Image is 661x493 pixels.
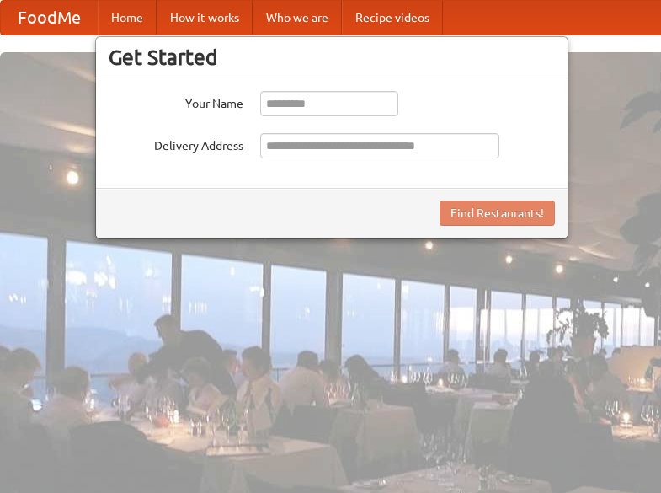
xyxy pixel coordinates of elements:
[109,133,243,154] label: Delivery Address
[109,45,555,70] h3: Get Started
[1,1,98,35] a: FoodMe
[98,1,157,35] a: Home
[342,1,443,35] a: Recipe videos
[440,201,555,226] button: Find Restaurants!
[253,1,342,35] a: Who we are
[157,1,253,35] a: How it works
[109,91,243,112] label: Your Name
